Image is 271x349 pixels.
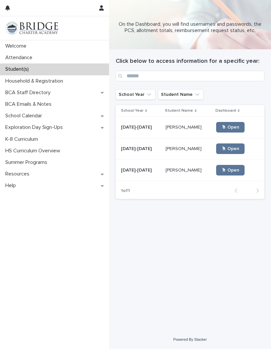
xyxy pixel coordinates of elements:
p: Summer Programs [3,159,53,166]
p: Dashboard [215,107,236,114]
tr: [DATE]-[DATE][DATE]-[DATE] [PERSON_NAME][PERSON_NAME] 🖱 Open [116,117,264,138]
span: 🖱 Open [221,125,239,130]
p: BCA Staff Directory [3,90,56,96]
button: Next [247,188,264,194]
span: 🖱 Open [221,168,239,173]
p: Help [3,182,21,189]
p: Welcome [3,43,32,49]
p: Student Name [165,107,193,114]
p: [DATE]-[DATE] [121,123,153,130]
p: On the Dashboard, you will find usernames and passwords, the PCS, allotment totals, reimbursement... [116,21,264,34]
a: 🖱 Open [216,122,245,133]
p: Resources [3,171,35,177]
p: BCA Emails & Notes [3,101,57,107]
a: 🖱 Open [216,165,245,175]
span: 🖱 Open [221,146,239,151]
p: K-8 Curriculum [3,136,43,142]
p: Exploration Day Sign-Ups [3,124,68,131]
img: V1C1m3IdTEidaUdm9Hs0 [5,21,58,35]
button: Back [229,188,247,194]
p: [PERSON_NAME] [166,166,203,173]
p: [PERSON_NAME] [166,123,203,130]
h1: Click below to access information for a specific year: [116,58,264,65]
input: Search [116,71,264,81]
button: Student Name [158,89,204,100]
p: [DATE]-[DATE] [121,166,153,173]
p: School Year [121,107,143,114]
p: School Calendar [3,113,47,119]
p: Attendance [3,55,38,61]
a: 🖱 Open [216,143,245,154]
a: Powered By Stacker [173,337,207,341]
p: [DATE]-[DATE] [121,145,153,152]
p: 1 of 1 [116,183,135,199]
tr: [DATE]-[DATE][DATE]-[DATE] [PERSON_NAME][PERSON_NAME] 🖱 Open [116,160,264,181]
p: Household & Registration [3,78,68,84]
p: [PERSON_NAME] [166,145,203,152]
tr: [DATE]-[DATE][DATE]-[DATE] [PERSON_NAME][PERSON_NAME] 🖱 Open [116,138,264,160]
button: School Year [116,89,155,100]
p: HS Curriculum Overview [3,148,65,154]
p: Student(s) [3,66,34,72]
